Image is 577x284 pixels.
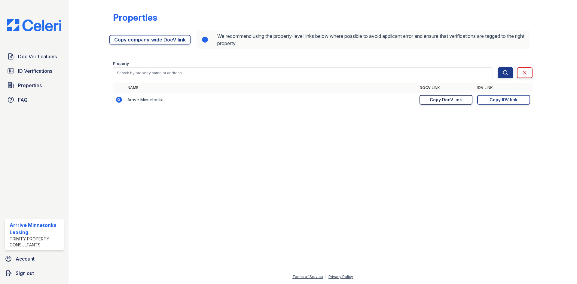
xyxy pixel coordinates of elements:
th: IDV Link [475,83,533,93]
div: We recommend using the property-level links below where possible to avoid applicant error and ens... [197,30,530,49]
span: ID Verifications [18,67,52,75]
th: Name [125,83,417,93]
a: Copy company-wide DocV link [109,35,191,44]
a: Terms of Service [292,274,323,279]
td: Arrive Minnetonka [125,93,417,107]
label: Property [113,61,129,66]
div: Trinity Property Consultants [10,236,61,248]
div: Copy IDV link [490,97,517,103]
div: Copy DocV link [430,97,462,103]
a: Privacy Policy [328,274,353,279]
a: Copy DocV link [420,95,472,105]
span: Sign out [16,270,34,277]
input: Search by property name or address [113,67,493,78]
div: Properties [113,12,157,23]
a: Account [2,253,66,265]
span: Account [16,255,35,262]
th: DocV Link [417,83,475,93]
a: ID Verifications [5,65,64,77]
a: Sign out [2,267,66,279]
a: Properties [5,79,64,91]
span: Properties [18,82,42,89]
div: | [325,274,326,279]
a: FAQ [5,94,64,106]
span: Doc Verifications [18,53,57,60]
a: Doc Verifications [5,50,64,63]
div: Arrrive Minnetonka Leasing [10,221,61,236]
img: CE_Logo_Blue-a8612792a0a2168367f1c8372b55b34899dd931a85d93a1a3d3e32e68fde9ad4.png [2,19,66,31]
span: FAQ [18,96,28,103]
a: Copy IDV link [477,95,530,105]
